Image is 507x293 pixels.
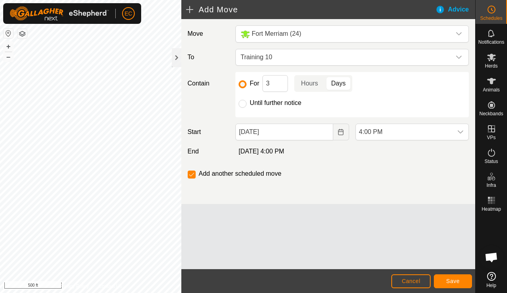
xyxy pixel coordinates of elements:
[434,274,472,288] button: Save
[487,135,495,140] span: VPs
[4,29,13,38] button: Reset Map
[10,6,109,21] img: Gallagher Logo
[237,49,451,65] span: Training 10
[356,124,453,140] span: 4:00 PM
[250,100,301,106] label: Until further notice
[98,283,122,290] a: Contact Us
[185,127,233,137] label: Start
[451,49,467,65] div: dropdown trigger
[59,283,89,290] a: Privacy Policy
[478,40,504,45] span: Notifications
[333,124,349,140] button: Choose Date
[479,111,503,116] span: Neckbands
[485,64,497,68] span: Herds
[124,10,132,18] span: EC
[199,171,282,177] label: Add another scheduled move
[185,49,233,66] label: To
[185,79,233,88] label: Contain
[483,87,500,92] span: Animals
[301,79,318,88] span: Hours
[480,245,503,269] div: Open chat
[186,5,435,14] h2: Add Move
[482,207,501,212] span: Heatmap
[331,79,346,88] span: Days
[17,29,27,39] button: Map Layers
[185,25,233,43] label: Move
[252,30,301,37] span: Fort Merriam (24)
[402,278,420,284] span: Cancel
[250,80,259,87] label: For
[453,124,468,140] div: dropdown trigger
[4,42,13,51] button: +
[451,26,467,42] div: dropdown trigger
[480,16,502,21] span: Schedules
[391,274,431,288] button: Cancel
[435,5,475,14] div: Advice
[4,52,13,62] button: –
[486,183,496,188] span: Infra
[476,269,507,291] a: Help
[237,26,451,42] span: Fort Merriam
[484,159,498,164] span: Status
[239,148,284,155] span: [DATE] 4:00 PM
[446,278,460,284] span: Save
[185,147,233,156] label: End
[486,283,496,288] span: Help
